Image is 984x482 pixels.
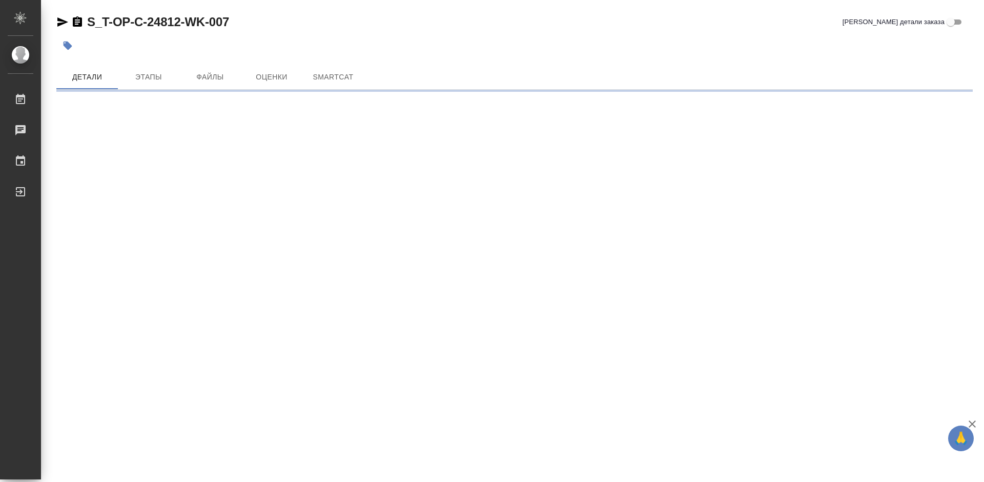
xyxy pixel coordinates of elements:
span: Оценки [247,71,296,84]
span: Детали [63,71,112,84]
button: Скопировать ссылку [71,16,84,28]
span: Файлы [186,71,235,84]
button: Добавить тэг [56,34,79,57]
span: [PERSON_NAME] детали заказа [843,17,945,27]
span: SmartCat [309,71,358,84]
a: S_T-OP-C-24812-WK-007 [87,15,229,29]
button: 🙏 [948,426,974,451]
span: Этапы [124,71,173,84]
span: 🙏 [952,428,970,449]
button: Скопировать ссылку для ЯМессенджера [56,16,69,28]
